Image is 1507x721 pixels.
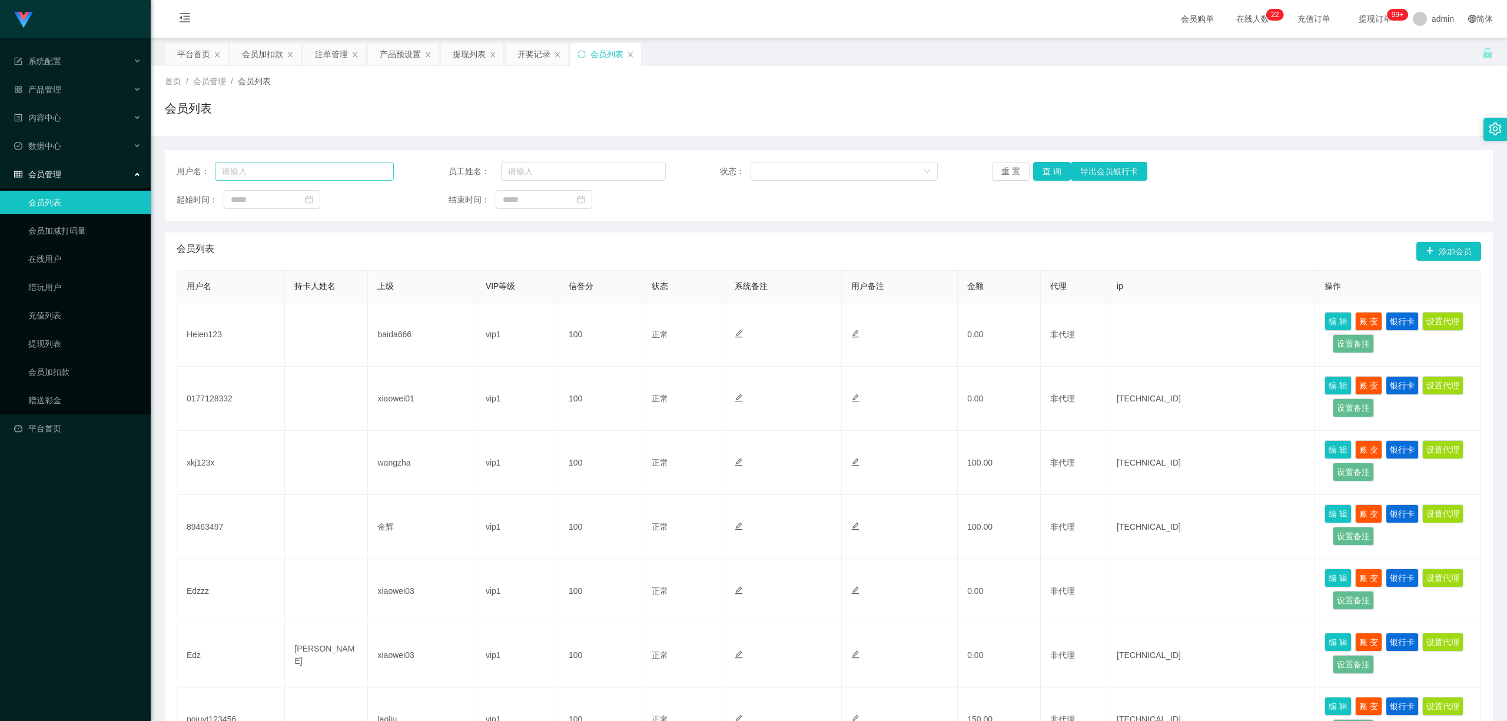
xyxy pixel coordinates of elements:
[851,522,859,530] i: 图标: edit
[214,51,221,58] i: 图标: close
[242,43,283,65] div: 会员加扣款
[28,275,141,299] a: 陪玩用户
[285,623,368,687] td: [PERSON_NAME]
[569,281,593,291] span: 信誉分
[424,51,431,58] i: 图标: close
[1325,697,1352,716] button: 编 辑
[1386,376,1419,395] button: 银行卡
[377,281,394,291] span: 上级
[559,559,642,623] td: 100
[652,330,668,339] span: 正常
[735,330,743,338] i: 图标: edit
[28,332,141,355] a: 提现列表
[476,303,559,367] td: vip1
[1333,398,1374,417] button: 设置备注
[851,458,859,466] i: 图标: edit
[1071,162,1147,181] button: 导出会员银行卡
[177,495,285,559] td: 89463497
[1333,655,1374,674] button: 设置备注
[165,1,205,38] i: 图标: menu-fold
[1325,312,1352,331] button: 编 辑
[14,417,141,440] a: 图标: dashboard平台首页
[165,99,212,117] h1: 会员列表
[1325,376,1352,395] button: 编 辑
[735,522,743,530] i: 图标: edit
[177,623,285,687] td: Edz
[851,586,859,594] i: 图标: edit
[165,77,181,86] span: 首页
[1033,162,1071,181] button: 查 询
[14,85,61,94] span: 产品管理
[851,330,859,338] i: 图标: edit
[14,12,33,28] img: logo.9652507e.png
[652,281,668,291] span: 状态
[1107,431,1315,495] td: [TECHNICAL_ID]
[554,51,561,58] i: 图标: close
[652,586,668,596] span: 正常
[489,51,496,58] i: 图标: close
[177,165,215,178] span: 用户名：
[958,495,1041,559] td: 100.00
[14,57,22,65] i: 图标: form
[476,623,559,687] td: vip1
[1050,330,1075,339] span: 非代理
[958,623,1041,687] td: 0.00
[559,495,642,559] td: 100
[735,586,743,594] i: 图标: edit
[1050,458,1075,467] span: 非代理
[14,170,22,178] i: 图标: table
[1050,586,1075,596] span: 非代理
[14,142,22,150] i: 图标: check-circle-o
[28,191,141,214] a: 会员列表
[368,303,476,367] td: baida666
[368,559,476,623] td: xiaowei03
[1489,122,1502,135] i: 图标: setting
[14,85,22,94] i: 图标: appstore-o
[231,77,233,86] span: /
[720,165,751,178] span: 状态：
[1422,697,1463,716] button: 设置代理
[287,51,294,58] i: 图标: close
[559,303,642,367] td: 100
[652,522,668,531] span: 正常
[1266,9,1283,21] sup: 22
[577,195,585,204] i: 图标: calendar
[1386,569,1419,587] button: 银行卡
[559,431,642,495] td: 100
[476,559,559,623] td: vip1
[851,650,859,659] i: 图标: edit
[1355,697,1382,716] button: 账 变
[1050,281,1067,291] span: 代理
[967,281,984,291] span: 金额
[14,141,61,151] span: 数据中心
[380,43,421,65] div: 产品预设置
[1050,650,1075,660] span: 非代理
[1387,9,1408,21] sup: 981
[177,303,285,367] td: Helen123
[1230,15,1275,23] span: 在线人数
[735,394,743,402] i: 图标: edit
[215,162,394,181] input: 请输入
[368,431,476,495] td: wangzha
[958,303,1041,367] td: 0.00
[652,394,668,403] span: 正常
[1050,522,1075,531] span: 非代理
[1422,633,1463,652] button: 设置代理
[1107,623,1315,687] td: [TECHNICAL_ID]
[315,43,348,65] div: 注单管理
[958,367,1041,431] td: 0.00
[186,77,188,86] span: /
[1292,15,1336,23] span: 充值订单
[1355,376,1382,395] button: 账 变
[193,77,226,86] span: 会员管理
[28,388,141,412] a: 赠送彩金
[501,162,666,181] input: 请输入
[14,57,61,66] span: 系统配置
[1325,281,1341,291] span: 操作
[992,162,1030,181] button: 重 置
[294,281,336,291] span: 持卡人姓名
[1325,504,1352,523] button: 编 辑
[28,304,141,327] a: 充值列表
[1386,504,1419,523] button: 银行卡
[14,114,22,122] i: 图标: profile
